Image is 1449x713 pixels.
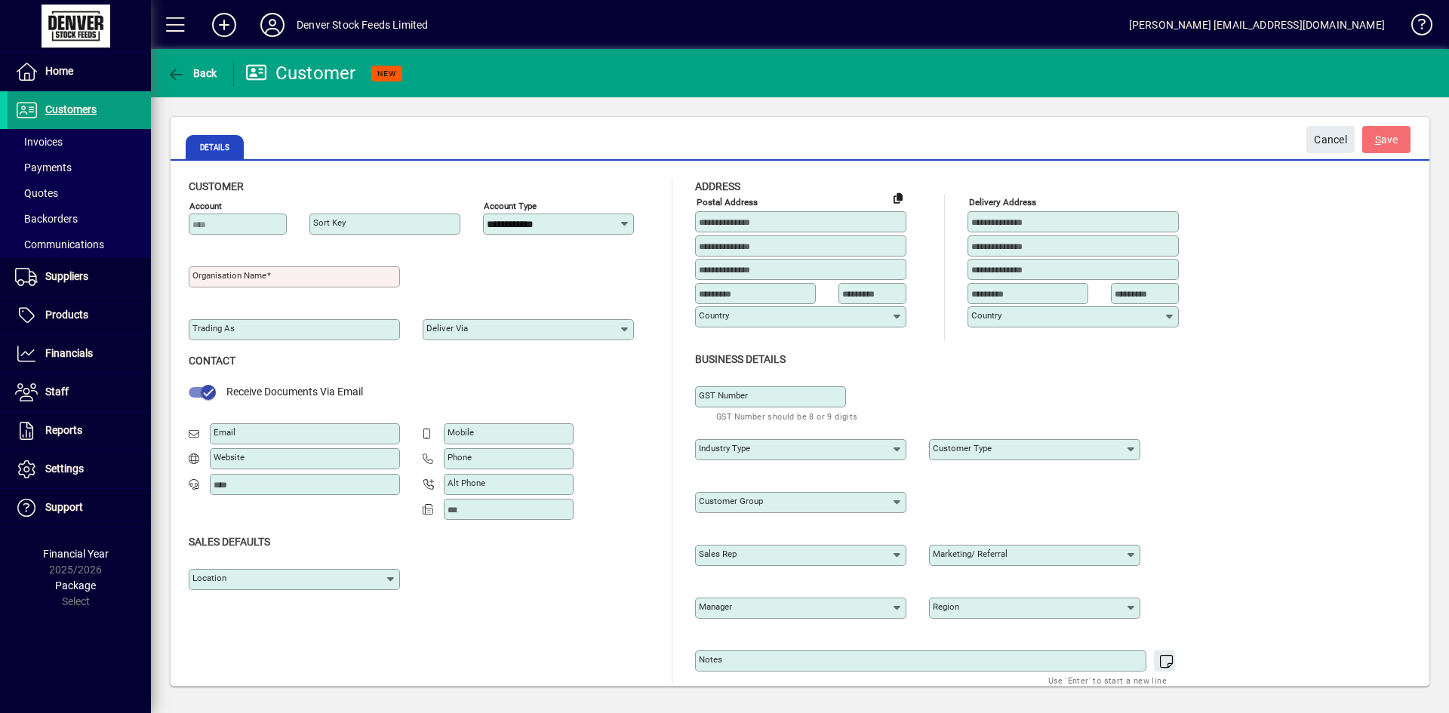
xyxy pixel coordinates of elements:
mat-label: Customer group [699,496,763,506]
mat-hint: GST Number should be 8 or 9 digits [716,407,858,425]
span: Suppliers [45,270,88,282]
mat-label: Account Type [484,201,537,211]
a: Financials [8,335,151,373]
div: Customer [245,61,356,85]
button: Add [200,11,248,38]
mat-label: Email [214,427,235,438]
mat-label: Notes [699,654,722,665]
span: Financial Year [43,548,109,560]
a: Payments [8,155,151,180]
mat-hint: Use 'Enter' to start a new line [1048,672,1167,689]
a: Staff [8,373,151,411]
mat-label: Website [214,452,245,463]
span: Address [695,180,740,192]
span: Support [45,501,83,513]
mat-label: Marketing/ Referral [933,549,1008,559]
a: Suppliers [8,258,151,296]
a: Quotes [8,180,151,206]
span: Cancel [1314,128,1347,152]
mat-label: Mobile [448,427,474,438]
a: Home [8,53,151,91]
a: Communications [8,232,151,257]
span: Payments [15,161,72,174]
button: Cancel [1306,126,1355,153]
span: Details [186,135,244,159]
mat-label: Phone [448,452,472,463]
span: Reports [45,424,82,436]
span: Contact [189,355,235,367]
a: Knowledge Base [1400,3,1430,52]
button: Back [163,60,221,87]
mat-label: Country [971,310,1001,321]
mat-label: Customer type [933,443,992,453]
span: Customer [189,180,244,192]
mat-label: Location [192,573,226,583]
mat-label: Manager [699,601,732,612]
a: Reports [8,412,151,450]
span: Receive Documents Via Email [226,386,363,398]
span: Back [167,67,217,79]
span: Sales defaults [189,536,270,548]
span: Staff [45,386,69,398]
button: Copy to Delivery address [886,186,910,210]
mat-label: Sort key [313,217,346,228]
mat-label: Country [699,310,729,321]
span: Settings [45,463,84,475]
mat-label: Alt Phone [448,478,485,488]
a: Products [8,297,151,334]
a: Support [8,489,151,527]
span: ave [1375,128,1398,152]
mat-label: Account [189,201,222,211]
mat-label: Trading as [192,323,235,333]
mat-label: Deliver via [426,323,468,333]
mat-label: Region [933,601,959,612]
span: Package [55,579,96,592]
mat-label: Industry type [699,443,750,453]
span: Products [45,309,88,321]
span: Backorders [15,213,78,225]
span: Financials [45,347,93,359]
span: Invoices [15,136,63,148]
div: [PERSON_NAME] [EMAIL_ADDRESS][DOMAIN_NAME] [1129,13,1385,37]
mat-label: Organisation name [192,270,266,281]
span: Business details [695,353,786,365]
span: S [1375,134,1381,146]
a: Invoices [8,129,151,155]
span: Customers [45,103,97,115]
a: Settings [8,450,151,488]
a: Backorders [8,206,151,232]
span: Home [45,65,73,77]
mat-label: GST Number [699,390,748,401]
button: Save [1362,126,1411,153]
span: NEW [377,69,396,78]
button: Profile [248,11,297,38]
mat-label: Sales rep [699,549,737,559]
span: Communications [15,238,104,250]
span: Quotes [15,187,58,199]
app-page-header-button: Back [151,60,234,87]
div: Denver Stock Feeds Limited [297,13,429,37]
